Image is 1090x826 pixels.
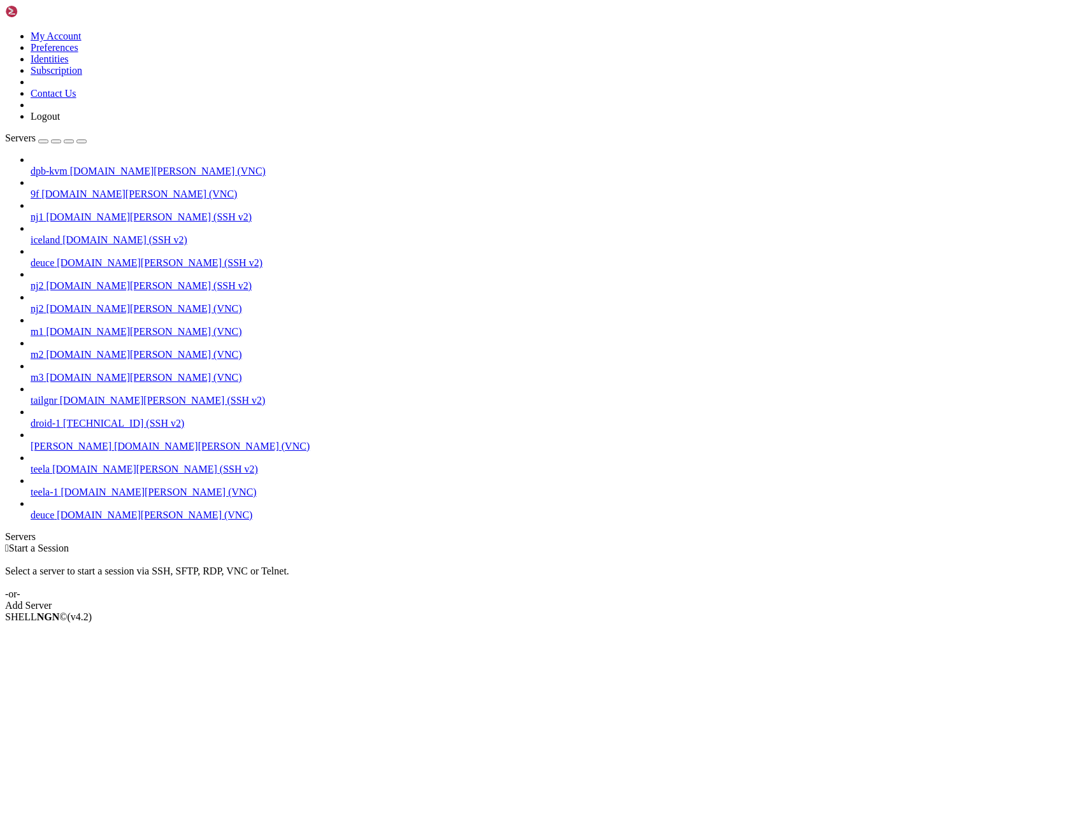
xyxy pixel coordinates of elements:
li: [PERSON_NAME] [DOMAIN_NAME][PERSON_NAME] (VNC) [31,429,1085,452]
li: m3 [DOMAIN_NAME][PERSON_NAME] (VNC) [31,360,1085,383]
a: m1 [DOMAIN_NAME][PERSON_NAME] (VNC) [31,326,1085,338]
li: teela [DOMAIN_NAME][PERSON_NAME] (SSH v2) [31,452,1085,475]
a: deuce [DOMAIN_NAME][PERSON_NAME] (SSH v2) [31,257,1085,269]
a: Servers [5,132,87,143]
img: Shellngn [5,5,78,18]
a: tailgnr [DOMAIN_NAME][PERSON_NAME] (SSH v2) [31,395,1085,406]
a: Contact Us [31,88,76,99]
li: iceland [DOMAIN_NAME] (SSH v2) [31,223,1085,246]
span: [DOMAIN_NAME][PERSON_NAME] (SSH v2) [46,211,252,222]
a: Logout [31,111,60,122]
a: Identities [31,53,69,64]
span: [DOMAIN_NAME][PERSON_NAME] (VNC) [61,487,257,497]
li: m2 [DOMAIN_NAME][PERSON_NAME] (VNC) [31,338,1085,360]
span: [DOMAIN_NAME][PERSON_NAME] (VNC) [46,372,241,383]
a: m3 [DOMAIN_NAME][PERSON_NAME] (VNC) [31,372,1085,383]
a: My Account [31,31,82,41]
span: deuce [31,509,54,520]
span: [DOMAIN_NAME][PERSON_NAME] (SSH v2) [52,464,258,474]
a: iceland [DOMAIN_NAME] (SSH v2) [31,234,1085,246]
a: nj1 [DOMAIN_NAME][PERSON_NAME] (SSH v2) [31,211,1085,223]
li: tailgnr [DOMAIN_NAME][PERSON_NAME] (SSH v2) [31,383,1085,406]
a: Preferences [31,42,78,53]
a: teela-1 [DOMAIN_NAME][PERSON_NAME] (VNC) [31,487,1085,498]
li: deuce [DOMAIN_NAME][PERSON_NAME] (SSH v2) [31,246,1085,269]
span: [DOMAIN_NAME][PERSON_NAME] (VNC) [57,509,252,520]
li: deuce [DOMAIN_NAME][PERSON_NAME] (VNC) [31,498,1085,521]
a: teela [DOMAIN_NAME][PERSON_NAME] (SSH v2) [31,464,1085,475]
a: deuce [DOMAIN_NAME][PERSON_NAME] (VNC) [31,509,1085,521]
a: 9f [DOMAIN_NAME][PERSON_NAME] (VNC) [31,189,1085,200]
span: nj2 [31,303,43,314]
div: Select a server to start a session via SSH, SFTP, RDP, VNC or Telnet. -or- [5,554,1085,600]
li: nj1 [DOMAIN_NAME][PERSON_NAME] (SSH v2) [31,200,1085,223]
span: iceland [31,234,60,245]
span: [DOMAIN_NAME][PERSON_NAME] (VNC) [41,189,237,199]
b: NGN [37,611,60,622]
li: m1 [DOMAIN_NAME][PERSON_NAME] (VNC) [31,315,1085,338]
a: m2 [DOMAIN_NAME][PERSON_NAME] (VNC) [31,349,1085,360]
span:  [5,543,9,553]
span: Start a Session [9,543,69,553]
span: [DOMAIN_NAME][PERSON_NAME] (VNC) [46,326,241,337]
span: [DOMAIN_NAME][PERSON_NAME] (VNC) [114,441,310,452]
a: nj2 [DOMAIN_NAME][PERSON_NAME] (VNC) [31,303,1085,315]
span: [DOMAIN_NAME][PERSON_NAME] (VNC) [46,303,241,314]
span: Servers [5,132,36,143]
li: nj2 [DOMAIN_NAME][PERSON_NAME] (VNC) [31,292,1085,315]
a: dpb-kvm [DOMAIN_NAME][PERSON_NAME] (VNC) [31,166,1085,177]
span: [PERSON_NAME] [31,441,111,452]
div: Servers [5,531,1085,543]
span: [DOMAIN_NAME] (SSH v2) [62,234,187,245]
span: [DOMAIN_NAME][PERSON_NAME] (SSH v2) [60,395,266,406]
a: droid-1 [TECHNICAL_ID] (SSH v2) [31,418,1085,429]
li: droid-1 [TECHNICAL_ID] (SSH v2) [31,406,1085,429]
span: deuce [31,257,54,268]
span: nj2 [31,280,43,291]
span: m2 [31,349,43,360]
span: [DOMAIN_NAME][PERSON_NAME] (SSH v2) [57,257,262,268]
span: tailgnr [31,395,57,406]
span: m1 [31,326,43,337]
li: teela-1 [DOMAIN_NAME][PERSON_NAME] (VNC) [31,475,1085,498]
span: 9f [31,189,39,199]
span: dpb-kvm [31,166,68,176]
li: nj2 [DOMAIN_NAME][PERSON_NAME] (SSH v2) [31,269,1085,292]
span: SHELL © [5,611,92,622]
div: Add Server [5,600,1085,611]
span: nj1 [31,211,43,222]
span: [DOMAIN_NAME][PERSON_NAME] (SSH v2) [46,280,252,291]
span: teela-1 [31,487,59,497]
a: Subscription [31,65,82,76]
span: [DOMAIN_NAME][PERSON_NAME] (VNC) [70,166,266,176]
a: [PERSON_NAME] [DOMAIN_NAME][PERSON_NAME] (VNC) [31,441,1085,452]
span: [DOMAIN_NAME][PERSON_NAME] (VNC) [46,349,241,360]
span: teela [31,464,50,474]
span: [TECHNICAL_ID] (SSH v2) [63,418,184,429]
span: droid-1 [31,418,61,429]
a: nj2 [DOMAIN_NAME][PERSON_NAME] (SSH v2) [31,280,1085,292]
span: m3 [31,372,43,383]
span: 4.2.0 [68,611,92,622]
li: dpb-kvm [DOMAIN_NAME][PERSON_NAME] (VNC) [31,154,1085,177]
li: 9f [DOMAIN_NAME][PERSON_NAME] (VNC) [31,177,1085,200]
